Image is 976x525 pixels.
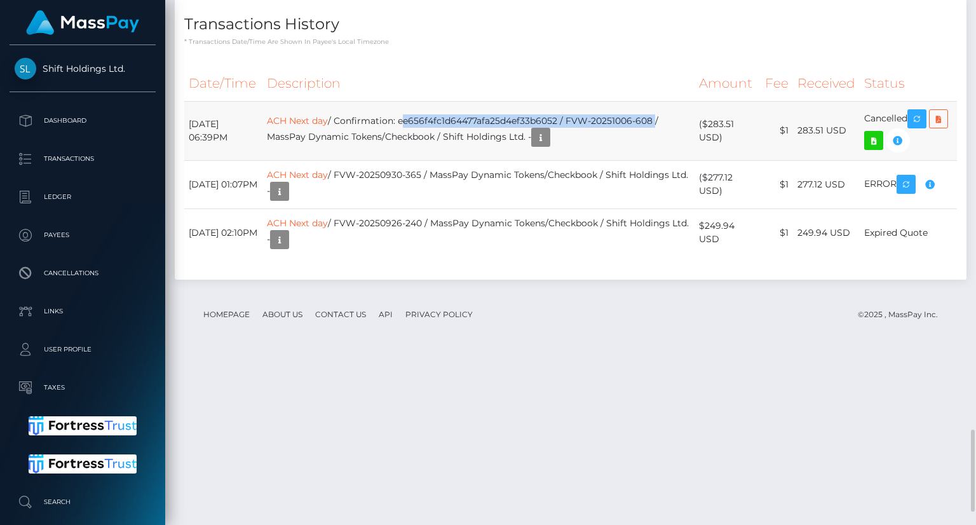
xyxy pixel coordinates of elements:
img: Fortress Trust [29,454,137,474]
td: ERROR [860,160,957,208]
td: / FVW-20250926-240 / MassPay Dynamic Tokens/Checkbook / Shift Holdings Ltd. - [262,208,695,257]
td: [DATE] 06:39PM [184,101,262,160]
td: 249.94 USD [793,208,860,257]
td: 283.51 USD [793,101,860,160]
p: Dashboard [15,111,151,130]
a: ACH Next day [267,217,328,229]
a: Ledger [10,181,156,213]
img: Fortress Trust [29,416,137,435]
td: ($277.12 USD) [695,160,761,208]
a: ACH Next day [267,115,328,126]
p: Transactions [15,149,151,168]
a: API [374,304,398,324]
th: Received [793,66,860,101]
a: Links [10,296,156,327]
td: $1 [761,208,793,257]
a: Homepage [198,304,255,324]
a: ACH Next day [267,169,328,181]
td: [DATE] 01:07PM [184,160,262,208]
h4: Transactions History [184,13,957,36]
p: Ledger [15,187,151,207]
p: Search [15,493,151,512]
td: $1 [761,101,793,160]
th: Amount [695,66,761,101]
p: User Profile [15,340,151,359]
a: Dashboard [10,105,156,137]
td: ($283.51 USD) [695,101,761,160]
p: Cancellations [15,264,151,283]
td: $249.94 USD [695,208,761,257]
p: Taxes [15,378,151,397]
td: Cancelled [860,101,957,160]
td: / FVW-20250930-365 / MassPay Dynamic Tokens/Checkbook / Shift Holdings Ltd. - [262,160,695,208]
img: Shift Holdings Ltd. [15,58,36,79]
p: Links [15,302,151,321]
td: $1 [761,160,793,208]
a: Transactions [10,143,156,175]
a: Contact Us [310,304,371,324]
p: * Transactions date/time are shown in payee's local timezone [184,37,957,46]
td: [DATE] 02:10PM [184,208,262,257]
a: Payees [10,219,156,251]
th: Description [262,66,695,101]
th: Status [860,66,957,101]
th: Date/Time [184,66,262,101]
td: Expired Quote [860,208,957,257]
td: / Confirmation: ee656f4fc1d64477afa25d4ef33b6052 / FVW-20251006-608 / MassPay Dynamic Tokens/Chec... [262,101,695,160]
a: Taxes [10,372,156,404]
a: About Us [257,304,308,324]
a: Privacy Policy [400,304,478,324]
a: Cancellations [10,257,156,289]
a: Search [10,486,156,518]
p: Payees [15,226,151,245]
a: User Profile [10,334,156,365]
th: Fee [761,66,793,101]
td: 277.12 USD [793,160,860,208]
span: Shift Holdings Ltd. [10,63,156,74]
img: MassPay Logo [26,10,139,35]
div: © 2025 , MassPay Inc. [858,308,947,322]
